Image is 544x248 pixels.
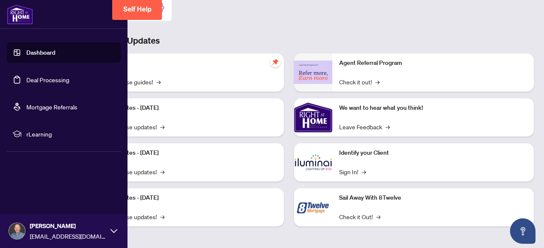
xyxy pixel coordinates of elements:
[510,218,535,244] button: Open asap
[339,122,390,131] a: Leave Feedback→
[89,148,277,158] p: Platform Updates - [DATE]
[270,57,280,67] span: pushpin
[26,103,77,111] a: Mortgage Referrals
[339,193,527,203] p: Sail Away With 8Twelve
[7,4,33,25] img: logo
[385,122,390,131] span: →
[160,122,164,131] span: →
[89,103,277,113] p: Platform Updates - [DATE]
[294,188,332,226] img: Sail Away With 8Twelve
[362,167,366,176] span: →
[89,193,277,203] p: Platform Updates - [DATE]
[26,76,69,84] a: Deal Processing
[160,212,164,221] span: →
[294,61,332,84] img: Agent Referral Program
[26,129,115,139] span: rLearning
[339,59,527,68] p: Agent Referral Program
[375,77,380,86] span: →
[89,59,277,68] p: Self-Help
[44,35,534,47] h3: Brokerage & Industry Updates
[156,77,161,86] span: →
[30,231,106,241] span: [EMAIL_ADDRESS][DOMAIN_NAME]
[376,212,380,221] span: →
[339,77,380,86] a: Check it out!→
[294,143,332,181] img: Identify your Client
[160,167,164,176] span: →
[26,49,55,56] a: Dashboard
[339,212,380,221] a: Check it Out!→
[294,98,332,137] img: We want to hear what you think!
[339,167,366,176] a: Sign In!→
[123,5,152,13] span: Self Help
[339,148,527,158] p: Identify your Client
[9,223,25,239] img: Profile Icon
[339,103,527,113] p: We want to hear what you think!
[30,221,106,231] span: [PERSON_NAME]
